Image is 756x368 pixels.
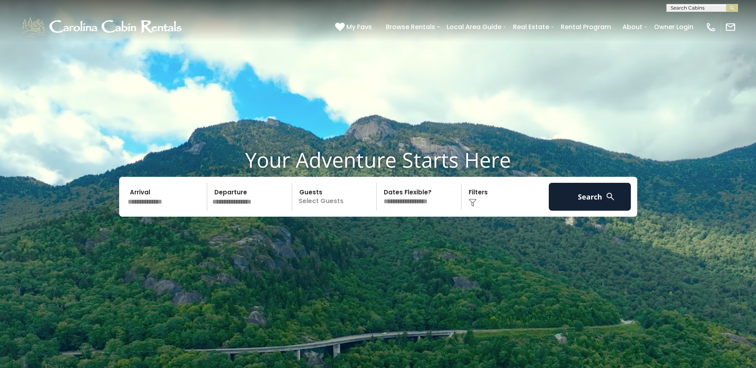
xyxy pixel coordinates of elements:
[335,22,374,32] a: My Favs
[346,22,372,32] span: My Favs
[549,183,631,211] button: Search
[443,20,505,34] a: Local Area Guide
[509,20,553,34] a: Real Estate
[725,22,736,33] img: mail-regular-white.png
[619,20,646,34] a: About
[295,183,377,211] p: Select Guests
[469,199,477,207] img: filter--v1.png
[605,192,615,202] img: search-regular-white.png
[650,20,697,34] a: Owner Login
[20,15,185,39] img: White-1-1-2.png
[382,20,439,34] a: Browse Rentals
[557,20,615,34] a: Rental Program
[6,147,750,172] h1: Your Adventure Starts Here
[705,22,717,33] img: phone-regular-white.png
